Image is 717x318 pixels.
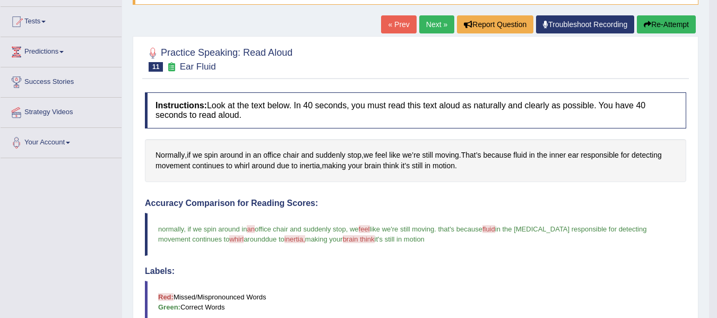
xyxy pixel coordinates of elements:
[389,150,400,161] span: Click to see word definition
[483,150,512,161] span: Click to see word definition
[220,150,243,161] span: Click to see word definition
[457,15,533,33] button: Report Question
[145,267,686,276] h4: Labels:
[348,160,362,171] span: Click to see word definition
[343,235,375,243] span: brain think
[277,160,289,171] span: Click to see word definition
[156,150,185,161] span: Click to see word definition
[247,225,254,233] span: an
[419,15,454,33] a: Next »
[283,150,299,161] span: Click to see word definition
[149,62,163,72] span: 11
[438,225,482,233] span: that's because
[401,160,410,171] span: Click to see word definition
[346,225,348,233] span: ,
[226,160,232,171] span: Click to see word definition
[265,235,284,243] span: due to
[370,225,435,233] span: like we're still moving
[632,150,662,161] span: Click to see word definition
[204,150,218,161] span: Click to see word definition
[1,67,122,94] a: Success Stories
[187,225,247,233] span: if we spin around in
[549,150,566,161] span: Click to see word definition
[145,139,686,182] div: , , . , .
[425,160,430,171] span: Click to see word definition
[568,150,578,161] span: Click to see word definition
[145,45,292,72] h2: Practice Speaking: Read Aloud
[253,150,262,161] span: Click to see word definition
[536,15,634,33] a: Troubleshoot Recording
[300,160,320,171] span: Click to see word definition
[156,101,207,110] b: Instructions:
[537,150,547,161] span: Click to see word definition
[482,225,495,233] span: fluid
[322,160,346,171] span: Click to see word definition
[461,150,481,161] span: Click to see word definition
[402,150,420,161] span: Click to see word definition
[1,98,122,124] a: Strategy Videos
[244,235,265,243] span: around
[229,235,244,243] span: whirl
[529,150,535,161] span: Click to see word definition
[145,199,686,208] h4: Accuracy Comparison for Reading Scores:
[412,160,422,171] span: Click to see word definition
[1,128,122,154] a: Your Account
[1,37,122,64] a: Predictions
[193,150,202,161] span: Click to see word definition
[621,150,629,161] span: Click to see word definition
[364,150,373,161] span: Click to see word definition
[301,150,314,161] span: Click to see word definition
[158,293,174,301] b: Red:
[184,225,186,233] span: ,
[252,160,275,171] span: Click to see word definition
[381,15,416,33] a: « Prev
[192,160,224,171] span: Click to see word definition
[433,160,455,171] span: Click to see word definition
[434,225,436,233] span: .
[316,150,345,161] span: Click to see word definition
[145,92,686,128] h4: Look at the text below. In 40 seconds, you must read this text aloud as naturally and clearly as ...
[383,160,399,171] span: Click to see word definition
[305,235,343,243] span: making your
[435,150,459,161] span: Click to see word definition
[156,160,190,171] span: Click to see word definition
[359,225,370,233] span: feel
[255,225,346,233] span: office chair and suddenly stop
[581,150,619,161] span: Click to see word definition
[263,150,281,161] span: Click to see word definition
[235,160,250,171] span: Click to see word definition
[245,150,251,161] span: Click to see word definition
[291,160,298,171] span: Click to see word definition
[637,15,696,33] button: Re-Attempt
[375,235,425,243] span: it's still in motion
[180,62,216,72] small: Ear Fluid
[513,150,527,161] span: Click to see word definition
[422,150,433,161] span: Click to see word definition
[158,303,180,311] b: Green:
[1,7,122,33] a: Tests
[284,235,305,243] span: inertia,
[350,225,359,233] span: we
[166,62,177,72] small: Exam occurring question
[365,160,381,171] span: Click to see word definition
[348,150,361,161] span: Click to see word definition
[187,150,191,161] span: Click to see word definition
[375,150,387,161] span: Click to see word definition
[158,225,184,233] span: normally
